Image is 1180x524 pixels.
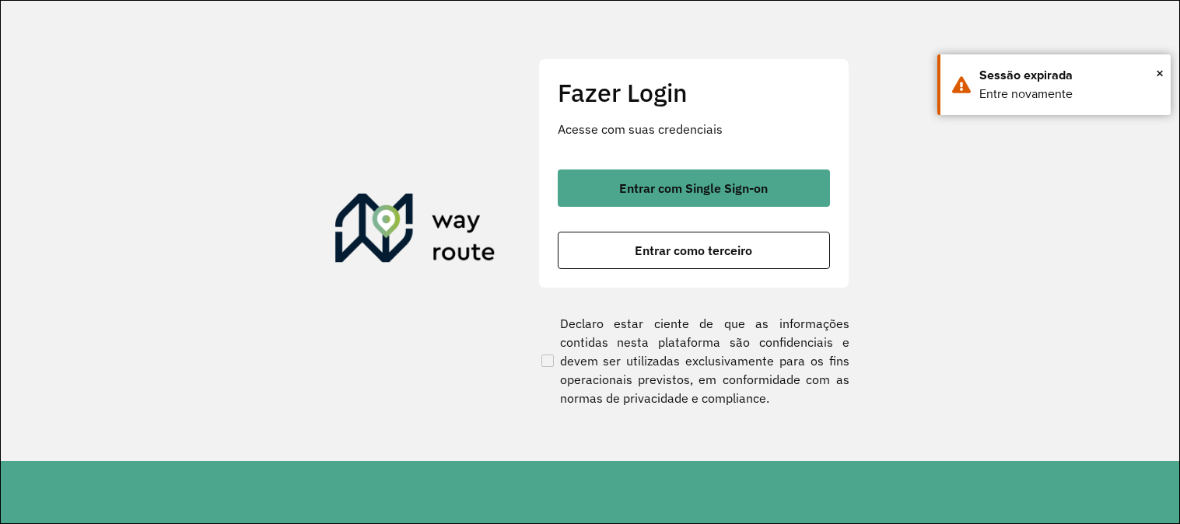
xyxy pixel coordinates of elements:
button: button [558,232,830,269]
button: Close [1156,61,1164,85]
span: × [1156,61,1164,85]
div: Entre novamente [979,85,1159,103]
button: button [558,169,830,207]
p: Acesse com suas credenciais [558,120,830,138]
span: Entrar com Single Sign-on [619,182,768,194]
img: Roteirizador AmbevTech [335,194,495,268]
h2: Fazer Login [558,78,830,107]
div: Sessão expirada [979,66,1159,85]
span: Entrar como terceiro [635,244,752,257]
label: Declaro estar ciente de que as informações contidas nesta plataforma são confidenciais e devem se... [538,314,849,407]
